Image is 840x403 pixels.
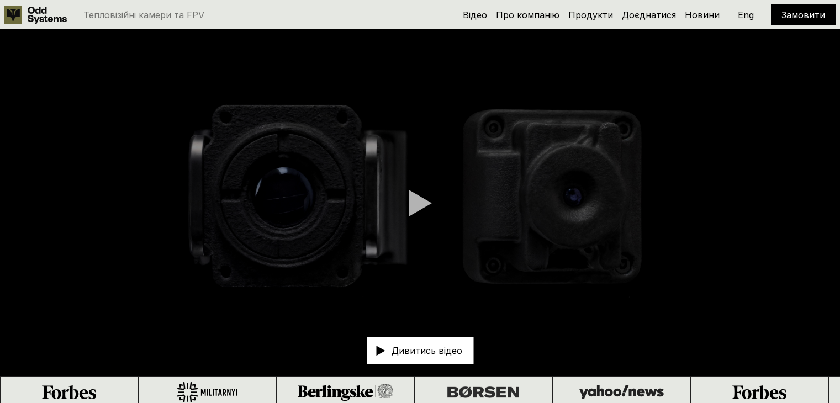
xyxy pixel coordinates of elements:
a: Продукти [568,9,613,20]
p: Дивитись відео [392,346,462,355]
a: Про компанію [496,9,559,20]
a: Відео [463,9,487,20]
p: Тепловізійні камери та FPV [83,10,204,19]
a: Новини [685,9,720,20]
a: Доєднатися [622,9,676,20]
a: Замовити [781,9,825,20]
p: Eng [738,10,754,19]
